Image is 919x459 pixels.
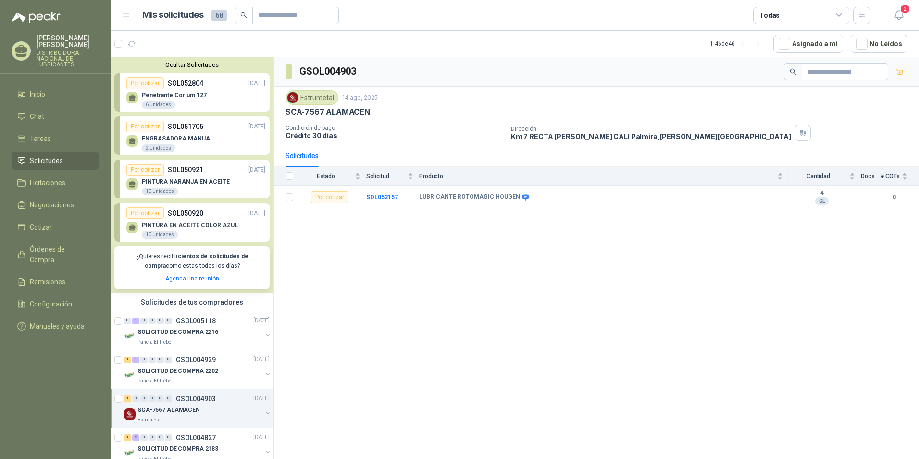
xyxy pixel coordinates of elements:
p: [DATE] [248,209,265,218]
a: SOL052157 [366,194,398,201]
p: Panela El Trébol [137,377,173,385]
div: Estrumetal [286,90,338,105]
p: [DATE] [253,433,270,442]
div: Por cotizar [126,77,164,89]
p: [DATE] [253,394,270,403]
th: Solicitud [366,167,419,186]
th: Cantidad [789,167,861,186]
p: GSOL005118 [176,318,216,324]
span: Cantidad [789,173,847,179]
button: Asignado a mi [773,35,843,53]
th: # COTs [881,167,919,186]
span: Estado [299,173,353,179]
div: Solicitudes [286,151,319,161]
h1: Mis solicitudes [142,8,204,22]
a: Cotizar [12,218,99,236]
div: 0 [157,395,164,402]
div: 6 Unidades [142,101,175,109]
p: SOLICITUD DE COMPRA 2183 [137,445,218,454]
th: Producto [419,167,789,186]
div: Por cotizar [311,191,348,203]
div: Solicitudes de tus compradores [111,293,273,311]
div: 1 [124,357,131,363]
img: Logo peakr [12,12,61,23]
span: Inicio [30,89,45,100]
img: Company Logo [124,370,136,381]
span: Producto [419,173,775,179]
div: 1 [132,357,139,363]
div: 0 [140,318,148,324]
div: 0 [157,357,164,363]
th: Docs [861,167,881,186]
a: Tareas [12,129,99,148]
p: [DATE] [248,79,265,88]
span: # COTs [881,173,900,179]
p: PINTURA NARANJA EN ACEITE [142,178,230,185]
a: Agenda una reunión [165,275,219,282]
div: GL [815,197,829,205]
a: Órdenes de Compra [12,240,99,269]
div: 2 Unidades [142,144,175,152]
a: Licitaciones [12,174,99,192]
span: Licitaciones [30,178,65,188]
button: No Leídos [851,35,907,53]
p: Km 7 RECTA [PERSON_NAME] CALI Palmira , [PERSON_NAME][GEOGRAPHIC_DATA] [511,132,791,140]
span: Configuración [30,299,72,309]
p: 14 ago, 2025 [342,93,378,102]
div: 10 Unidades [142,231,178,239]
div: 1 [132,318,139,324]
a: 1 1 0 0 0 0 GSOL004929[DATE] Company LogoSOLICITUD DE COMPRA 2202Panela El Trébol [124,354,272,385]
a: 1 0 0 0 0 0 GSOL004903[DATE] Company LogoSCA-7567 ALAMACENEstrumetal [124,393,272,424]
p: SCA-7567 ALAMACEN [286,107,370,117]
p: [DATE] [253,316,270,325]
p: [DATE] [253,355,270,364]
div: Por cotizar [126,164,164,176]
span: Cotizar [30,222,52,232]
div: 0 [140,434,148,441]
p: SCA-7567 ALAMACEN [137,406,200,415]
div: 0 [165,357,172,363]
button: 2 [890,7,907,24]
p: GSOL004827 [176,434,216,441]
div: 0 [165,318,172,324]
a: Solicitudes [12,152,99,170]
p: ENGRASADORA MANUAL [142,135,213,142]
div: Por cotizar [126,121,164,132]
h3: GSOL004903 [299,64,358,79]
div: 10 Unidades [142,188,178,195]
span: 68 [211,10,227,21]
a: 0 1 0 0 0 0 GSOL005118[DATE] Company LogoSOLICITUD DE COMPRA 2216Panela El Trébol [124,315,272,346]
img: Company Logo [287,92,298,103]
p: SOLICITUD DE COMPRA 2216 [137,328,218,337]
b: LUBRICANTE ROTOMAGIC HOUGEN [419,193,520,201]
div: 0 [149,357,156,363]
span: Órdenes de Compra [30,244,90,265]
div: 0 [149,395,156,402]
p: PINTURA EN ACEITE COLOR AZUL [142,222,238,229]
a: Configuración [12,295,99,313]
span: Negociaciones [30,200,74,210]
a: Por cotizarSOL052804[DATE] Penetrante Corium 1276 Unidades [114,73,270,112]
a: Por cotizarSOL051705[DATE] ENGRASADORA MANUAL2 Unidades [114,116,270,155]
p: Condición de pago [286,125,503,131]
a: Por cotizarSOL050921[DATE] PINTURA NARANJA EN ACEITE10 Unidades [114,160,270,198]
img: Company Logo [124,447,136,459]
p: Crédito 30 días [286,131,503,140]
div: 0 [124,318,131,324]
p: Dirección [511,126,791,132]
a: Negociaciones [12,196,99,214]
div: 1 - 46 de 46 [710,36,766,51]
div: 0 [157,318,164,324]
span: Solicitudes [30,155,63,166]
div: 0 [165,395,172,402]
div: Por cotizar [126,207,164,219]
div: Ocultar SolicitudesPor cotizarSOL052804[DATE] Penetrante Corium 1276 UnidadesPor cotizarSOL051705... [111,57,273,293]
b: 0 [881,193,907,202]
div: 0 [157,434,164,441]
div: 0 [140,395,148,402]
img: Company Logo [124,331,136,342]
button: Ocultar Solicitudes [114,61,270,68]
a: Remisiones [12,273,99,291]
p: DISTRIBUIDORA NACIONAL DE LUBRICANTES [37,50,99,67]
